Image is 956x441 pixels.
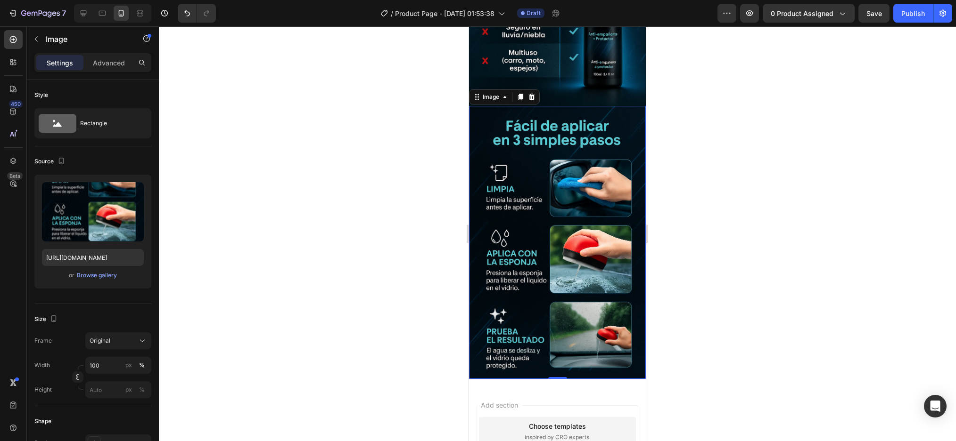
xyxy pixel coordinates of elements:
span: Product Page - [DATE] 01:53:38 [395,8,494,18]
button: Original [85,332,151,349]
iframe: Design area [469,26,646,441]
img: preview-image [42,182,144,241]
div: Browse gallery [77,271,117,280]
span: or [69,270,74,281]
div: Publish [901,8,925,18]
div: 450 [9,100,23,108]
div: Beta [7,172,23,180]
label: Frame [34,337,52,345]
label: Width [34,361,50,369]
div: Shape [34,417,51,425]
div: Source [34,155,67,168]
p: Image [46,33,126,45]
div: Style [34,91,48,99]
button: px [136,384,148,395]
label: Height [34,385,52,394]
div: Undo/Redo [178,4,216,23]
p: Advanced [93,58,125,68]
p: 7 [62,8,66,19]
input: https://example.com/image.jpg [42,249,144,266]
button: px [136,360,148,371]
button: 0 product assigned [763,4,855,23]
button: Browse gallery [76,271,117,280]
button: 7 [4,4,70,23]
div: Open Intercom Messenger [924,395,947,417]
button: Publish [893,4,933,23]
button: % [123,384,134,395]
div: px [125,361,132,369]
input: px% [85,381,151,398]
input: px% [85,357,151,374]
span: / [391,8,393,18]
button: % [123,360,134,371]
div: % [139,385,145,394]
span: inspired by CRO experts [56,407,120,415]
div: px [125,385,132,394]
div: % [139,361,145,369]
span: 0 product assigned [771,8,833,18]
p: Settings [47,58,73,68]
div: Size [34,313,59,326]
span: Original [90,337,110,345]
div: Rectangle [80,112,138,134]
button: Save [858,4,890,23]
span: Save [866,9,882,17]
span: Draft [527,9,541,17]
